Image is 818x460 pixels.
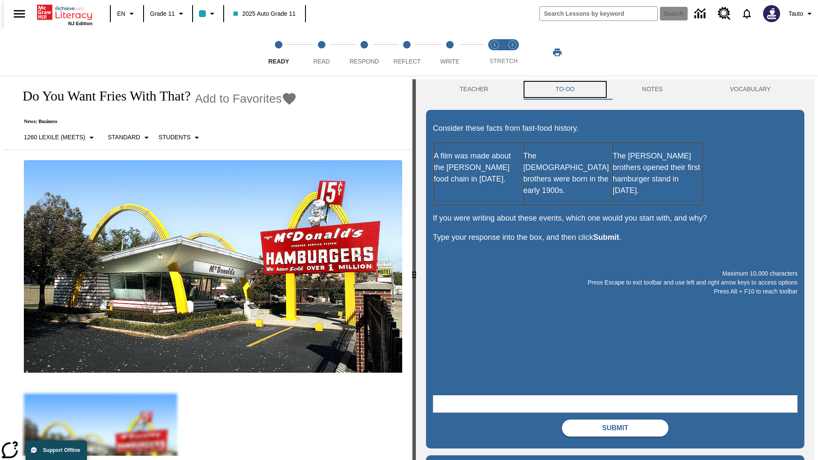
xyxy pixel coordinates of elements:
[689,2,713,26] a: Data Center
[394,58,421,65] span: Reflect
[3,7,124,14] body: Maximum 10,000 characters Press Escape to exit toolbar and use left and right arrow keys to acces...
[713,2,736,25] a: Resource Center, Will open in new tab
[349,58,379,65] span: Respond
[736,3,758,25] a: Notifications
[540,7,657,20] input: search field
[14,118,297,125] p: News: Business
[785,6,818,21] button: Profile/Settings
[7,1,32,26] button: Open side menu
[150,9,175,18] span: Grade 11
[493,43,495,47] text: 1
[562,420,668,437] button: Submit
[195,92,282,106] span: Add to Favorites
[382,29,432,76] button: Reflect step 4 of 5
[416,79,815,460] div: activity
[3,79,412,456] div: reading
[434,150,522,185] p: A film was made about the [PERSON_NAME] food chain in [DATE].
[758,3,785,25] button: Select a new avatar
[313,58,330,65] span: Read
[233,9,295,18] span: 2025 Auto Grade 11
[37,3,92,26] div: Home
[268,58,289,65] span: Ready
[113,6,141,21] button: Language: EN, Select a language
[254,29,303,76] button: Ready step 1 of 5
[195,91,297,106] button: Add to Favorites - Do You Want Fries With That?
[433,232,798,243] p: Type your response into the box, and then click .
[68,21,92,26] span: NJ Edition
[147,6,190,21] button: Grade: Grade 11, Select a grade
[26,440,87,460] button: Support Offline
[433,269,798,278] p: Maximum 10,000 characters
[433,278,798,287] p: Press Escape to exit toolbar and use left and right arrow keys to access options
[108,133,140,142] p: Standard
[490,57,518,64] span: STRETCH
[196,6,221,21] button: Class color is light blue. Change class color
[433,123,798,134] p: Consider these facts from fast-food history.
[426,79,804,100] div: Instructional Panel Tabs
[158,133,190,142] p: Students
[43,447,80,453] span: Support Offline
[544,45,571,60] button: Print
[613,150,701,196] p: The [PERSON_NAME] brothers opened their first hamburger stand in [DATE].
[789,9,803,18] span: Tauto
[24,160,402,373] img: One of the first McDonald's stores, with the iconic red sign and golden arches.
[433,213,798,224] p: If you were writing about these events, which one would you start with, and why?
[482,29,507,76] button: Stretch Read step 1 of 2
[14,88,190,104] h1: Do You Want Fries With That?
[104,130,155,145] button: Scaffolds, Standard
[523,150,612,196] p: The [DEMOGRAPHIC_DATA] brothers were born in the early 1900s.
[511,43,513,47] text: 2
[763,5,780,22] img: Avatar
[433,287,798,296] p: Press Alt + F10 to reach toolbar
[117,9,125,18] span: EN
[425,29,475,76] button: Write step 5 of 5
[20,130,100,145] button: Select Lexile, 1260 Lexile (Meets)
[426,79,522,100] button: Teacher
[297,29,346,76] button: Read step 2 of 5
[24,133,85,142] p: 1260 Lexile (Meets)
[155,130,205,145] button: Select Student
[696,79,804,100] button: VOCABULARY
[500,29,525,76] button: Stretch Respond step 2 of 2
[608,79,696,100] button: NOTES
[522,79,608,100] button: TO-DO
[440,58,459,65] span: Write
[340,29,389,76] button: Respond step 3 of 5
[593,233,619,241] strong: Submit
[412,79,416,460] div: Press Enter or Spacebar and then press right and left arrow keys to move the slider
